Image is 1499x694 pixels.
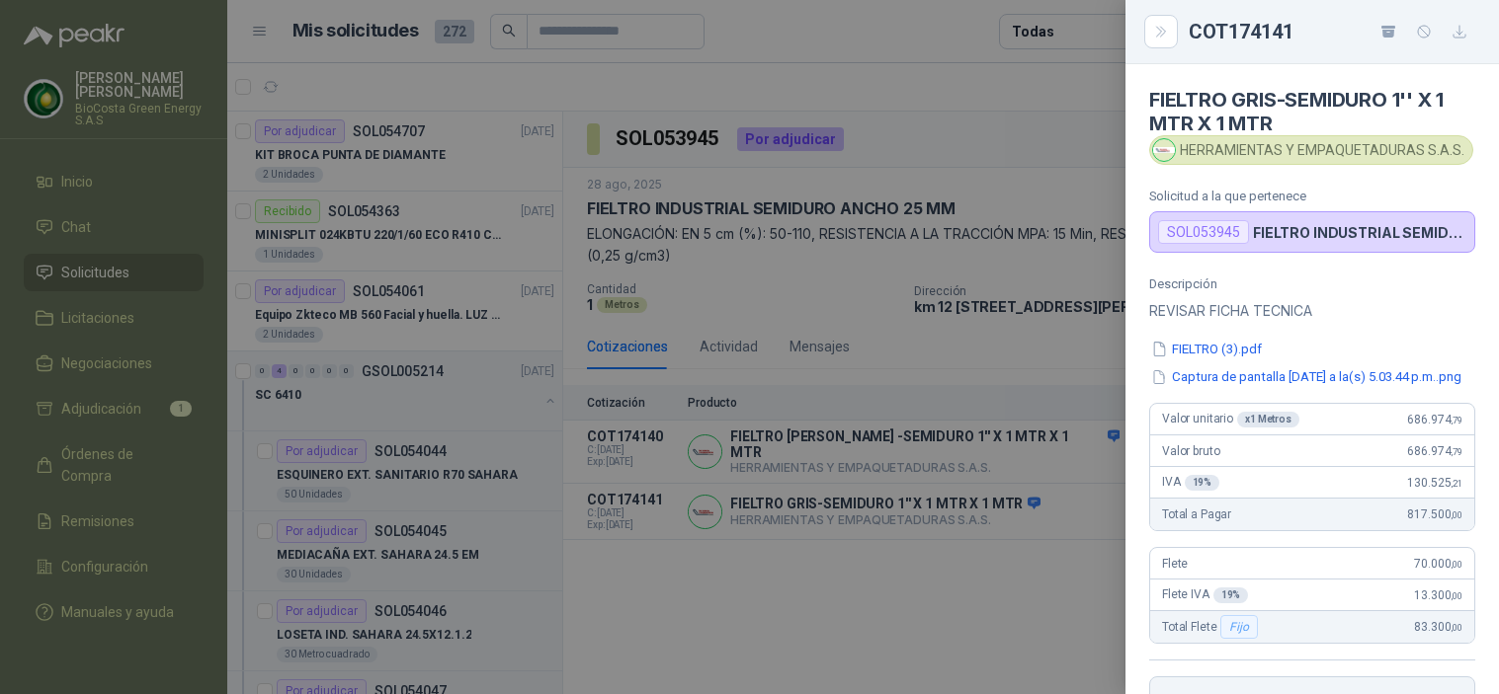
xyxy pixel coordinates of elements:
[1149,189,1475,203] p: Solicitud a la que pertenece
[1237,412,1299,427] div: x 1 Metros
[1149,20,1173,43] button: Close
[1189,16,1475,47] div: COT174141
[1149,88,1475,135] h4: FIELTRO GRIS-SEMIDURO 1'' X 1 MTR X 1 MTR
[1162,507,1231,521] span: Total a Pagar
[1162,412,1299,427] span: Valor unitario
[1220,615,1257,639] div: Fijo
[1407,444,1462,458] span: 686.974
[1149,367,1463,388] button: Captura de pantalla [DATE] a la(s) 5.03.44 p.m..png
[1407,476,1462,490] span: 130.525
[1451,415,1462,425] span: ,79
[1162,444,1219,458] span: Valor bruto
[1451,622,1462,633] span: ,00
[1414,620,1462,634] span: 83.300
[1149,299,1475,323] p: REVISAR FICHA TECNICA
[1451,446,1462,457] span: ,79
[1451,478,1462,489] span: ,21
[1162,615,1262,639] span: Total Flete
[1158,220,1249,244] div: SOL053945
[1149,135,1473,165] div: HERRAMIENTAS Y EMPAQUETADURAS S.A.S.
[1414,588,1462,602] span: 13.300
[1149,339,1264,359] button: FIELTRO (3).pdf
[1451,590,1462,601] span: ,00
[1162,475,1219,491] span: IVA
[1213,587,1249,603] div: 19 %
[1162,557,1188,571] span: Flete
[1162,587,1248,603] span: Flete IVA
[1414,557,1462,571] span: 70.000
[1451,559,1462,570] span: ,00
[1253,224,1466,241] p: FIELTRO INDUSTRIAL SEMIDURO ANCHO 25 MM
[1407,413,1462,426] span: 686.974
[1451,509,1462,520] span: ,00
[1185,475,1220,491] div: 19 %
[1407,507,1462,521] span: 817.500
[1149,276,1475,291] p: Descripción
[1153,139,1175,161] img: Company Logo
